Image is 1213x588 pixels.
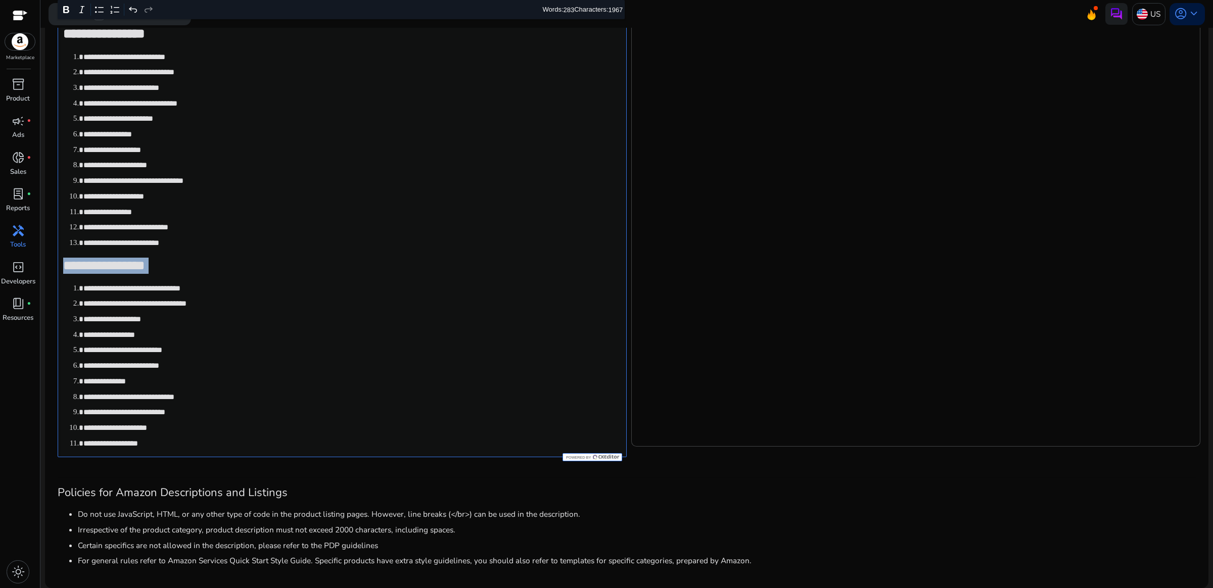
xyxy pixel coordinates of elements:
[1174,7,1187,20] span: account_circle
[12,115,25,128] span: campaign
[27,192,31,197] span: fiber_manual_record
[5,33,35,50] img: amazon.svg
[564,6,575,13] label: 283
[78,508,1196,520] li: Do not use JavaScript, HTML, or any other type of code in the product listing pages. However, lin...
[1150,5,1160,23] p: US
[608,6,623,13] label: 1967
[6,54,34,62] p: Marketplace
[565,455,591,460] span: Powered by
[12,565,25,578] span: light_mode
[6,94,30,104] p: Product
[1137,9,1148,20] img: us.svg
[27,119,31,123] span: fiber_manual_record
[6,204,30,214] p: Reports
[543,4,623,16] div: Words: Characters:
[3,313,33,323] p: Resources
[78,540,1196,551] li: Certain specifics are not allowed in the description, please refer to the PDP guidelines
[12,78,25,91] span: inventory_2
[58,7,71,20] span: search
[12,297,25,310] span: book_4
[12,130,24,140] p: Ads
[12,187,25,201] span: lab_profile
[1,277,35,287] p: Developers
[27,156,31,160] span: fiber_manual_record
[1187,7,1200,20] span: keyboard_arrow_down
[78,555,1196,566] li: For general rules refer to Amazon Services Quick Start Style Guide. Specific products have extra ...
[27,302,31,306] span: fiber_manual_record
[10,240,26,250] p: Tools
[10,167,26,177] p: Sales
[12,224,25,237] span: handyman
[58,486,1196,499] h3: Policies for Amazon Descriptions and Listings
[78,524,1196,535] li: Irrespective of the product category, product description must not exceed 2000 characters, includ...
[12,261,25,274] span: code_blocks
[12,151,25,164] span: donut_small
